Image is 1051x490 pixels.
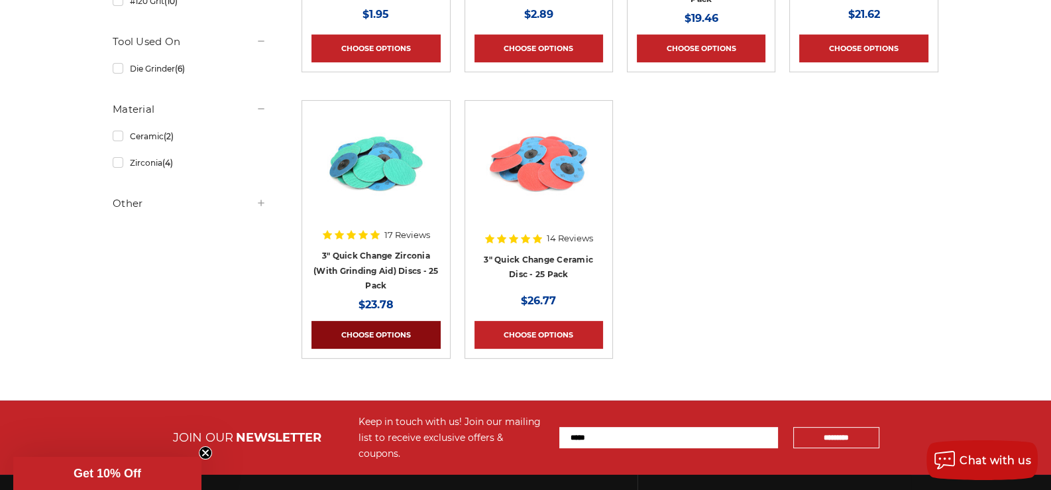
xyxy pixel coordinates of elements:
h5: Material [113,101,266,117]
h5: Other [113,196,266,212]
h5: Tool Used On [113,34,266,50]
span: (2) [164,131,174,141]
span: 14 Reviews [547,234,593,243]
span: JOIN OUR [173,430,233,445]
span: $19.46 [685,12,718,25]
img: 3 Inch Quick Change Discs with Grinding Aid [323,110,429,216]
a: 3 Inch Quick Change Discs with Grinding Aid [311,110,440,239]
button: Chat with us [926,440,1038,480]
a: Zirconia [113,151,266,174]
a: Choose Options [474,34,603,62]
a: Die Grinder [113,57,266,80]
span: (6) [175,64,185,74]
div: Keep in touch with us! Join our mailing list to receive exclusive offers & coupons. [359,414,546,461]
span: $21.62 [848,8,880,21]
a: 3" Quick Change Ceramic Disc - 25 Pack [484,255,593,280]
span: NEWSLETTER [236,430,321,445]
span: (4) [162,158,173,168]
button: Close teaser [199,446,212,459]
a: 3" Quick Change Zirconia (With Grinding Aid) Discs - 25 Pack [313,251,439,290]
a: Ceramic [113,125,266,148]
span: 17 Reviews [384,231,430,239]
a: 3 inch ceramic roloc discs [474,110,603,239]
a: Choose Options [474,321,603,349]
span: $2.89 [524,8,553,21]
span: Chat with us [960,454,1031,467]
a: Choose Options [637,34,765,62]
img: 3 inch ceramic roloc discs [486,110,592,216]
span: $1.95 [362,8,389,21]
a: Choose Options [311,34,440,62]
a: Choose Options [799,34,928,62]
span: $26.77 [521,294,556,307]
a: Choose Options [311,321,440,349]
span: $23.78 [359,298,394,311]
div: Get 10% OffClose teaser [13,457,201,490]
span: Get 10% Off [74,467,141,480]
